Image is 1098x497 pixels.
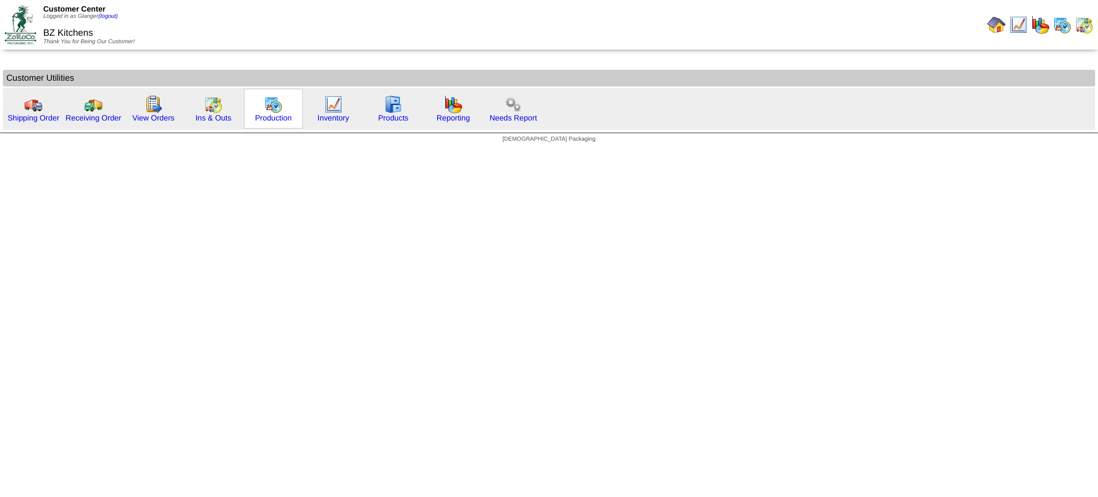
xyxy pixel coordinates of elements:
[43,28,93,38] span: BZ Kitchens
[1031,16,1050,34] img: graph.gif
[255,114,292,122] a: Production
[504,95,522,114] img: workflow.png
[66,114,121,122] a: Receiving Order
[132,114,174,122] a: View Orders
[502,136,595,142] span: [DEMOGRAPHIC_DATA] Packaging
[378,114,409,122] a: Products
[1053,16,1071,34] img: calendarprod.gif
[43,39,135,45] span: Thank You for Being Our Customer!
[1009,16,1028,34] img: line_graph.gif
[43,13,118,20] span: Logged in as Glanger
[3,70,1095,86] td: Customer Utilities
[195,114,231,122] a: Ins & Outs
[318,114,349,122] a: Inventory
[144,95,163,114] img: workorder.gif
[384,95,403,114] img: cabinet.gif
[204,95,223,114] img: calendarinout.gif
[490,114,537,122] a: Needs Report
[444,95,462,114] img: graph.gif
[324,95,343,114] img: line_graph.gif
[987,16,1006,34] img: home.gif
[437,114,470,122] a: Reporting
[5,5,36,44] img: ZoRoCo_Logo(Green%26Foil)%20jpg.webp
[264,95,283,114] img: calendarprod.gif
[1075,16,1093,34] img: calendarinout.gif
[43,5,106,13] span: Customer Center
[84,95,103,114] img: truck2.gif
[99,13,118,20] a: (logout)
[24,95,43,114] img: truck.gif
[7,114,59,122] a: Shipping Order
